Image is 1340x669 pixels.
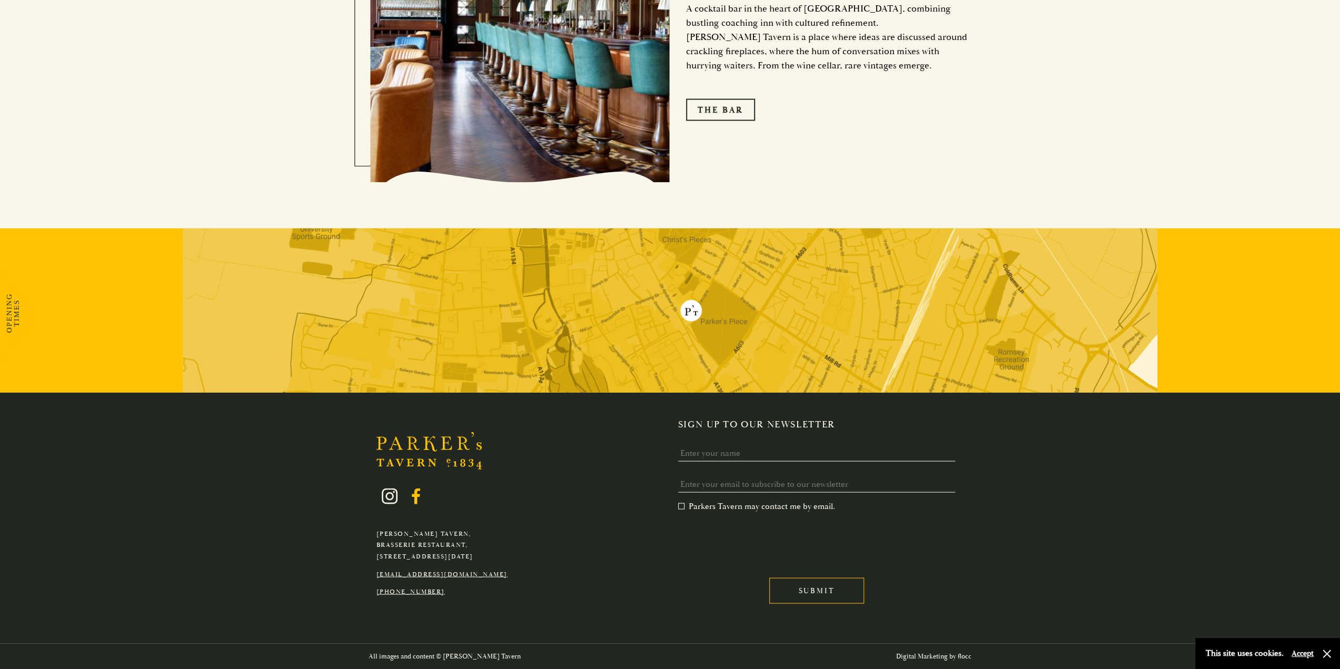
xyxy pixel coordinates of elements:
[678,501,835,512] label: Parkers Tavern may contact me by email.
[1322,648,1332,659] button: Close and accept
[1292,648,1314,658] button: Accept
[686,2,970,73] p: A cocktail bar in the heart of [GEOGRAPHIC_DATA], combining bustling coaching inn with cultured r...
[686,99,755,121] a: The Bar
[678,445,956,462] input: Enter your name
[896,652,971,661] a: Digital Marketing by flocc
[678,520,838,561] iframe: reCAPTCHA
[369,651,521,663] p: All images and content © [PERSON_NAME] Tavern
[183,228,1157,393] img: map
[1206,646,1284,661] p: This site uses cookies.
[678,476,956,493] input: Enter your email to subscribe to our newsletter
[376,528,508,563] p: [PERSON_NAME] Tavern, Brasserie Restaurant, [STREET_ADDRESS][DATE]
[376,588,445,596] a: [PHONE_NUMBER]
[678,419,964,431] h2: Sign up to our newsletter
[376,571,508,578] a: [EMAIL_ADDRESS][DOMAIN_NAME]
[769,578,864,604] input: Submit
